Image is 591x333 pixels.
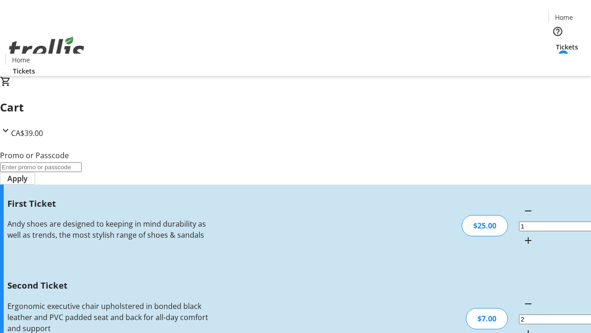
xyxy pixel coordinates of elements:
a: Home [549,12,579,22]
span: Home [555,12,573,22]
button: Help [549,22,567,41]
span: Home [12,55,30,65]
h3: First Ticket [7,197,209,210]
a: Tickets [549,42,585,52]
a: Home [6,55,36,65]
div: $25.00 [462,215,508,236]
a: Tickets [6,66,42,76]
button: Decrement by one [519,295,537,313]
h3: Second Ticket [7,279,209,292]
span: Apply [7,173,28,184]
div: $7.00 [466,308,508,329]
span: CA$39.00 [11,128,43,138]
div: Andy shoes are designed to keeping in mind durability as well as trends, the most stylish range o... [7,218,209,240]
span: Tickets [556,42,578,52]
img: Orient E2E Organization qXEusMBIYX's Logo [6,26,88,73]
button: Increment by one [519,231,537,250]
button: Cart [549,52,567,70]
span: Tickets [13,66,35,76]
button: Decrement by one [519,202,537,220]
